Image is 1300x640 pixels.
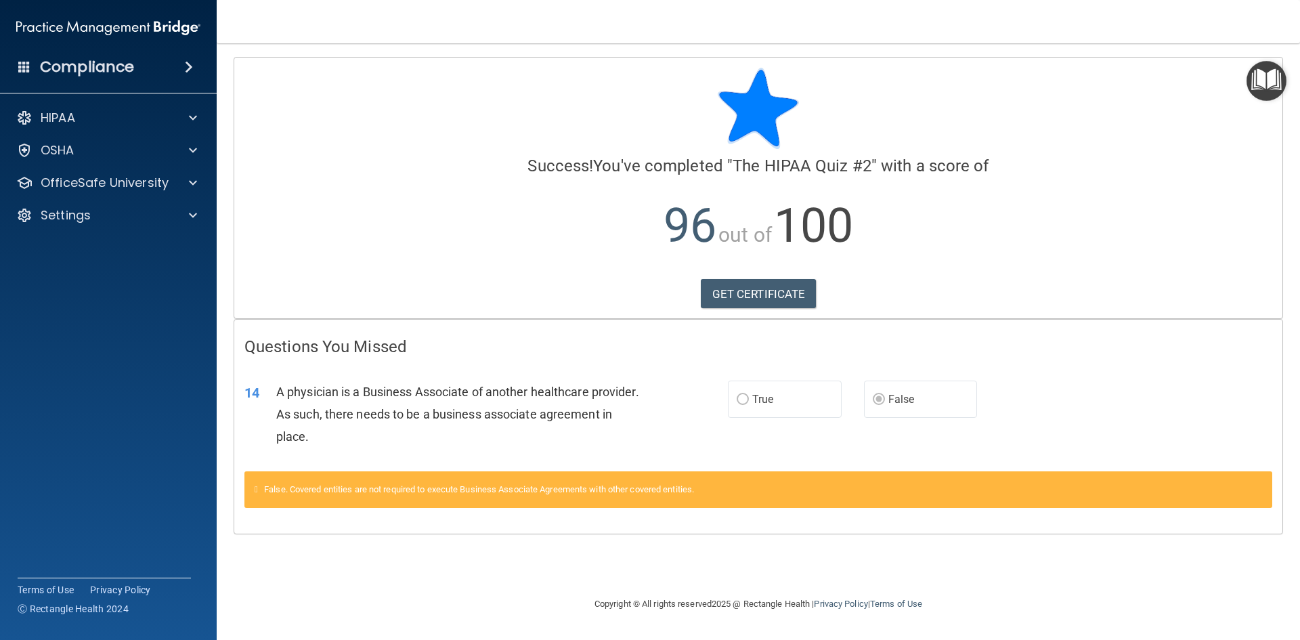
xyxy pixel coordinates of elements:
h4: You've completed " " with a score of [244,157,1272,175]
button: Open Resource Center [1247,61,1286,101]
span: Success! [527,156,593,175]
p: OSHA [41,142,74,158]
span: Ⓒ Rectangle Health 2024 [18,602,129,616]
p: Settings [41,207,91,223]
span: 100 [774,198,853,253]
p: HIPAA [41,110,75,126]
input: False [873,395,885,405]
a: Privacy Policy [90,583,151,597]
input: True [737,395,749,405]
span: 96 [664,198,716,253]
a: OfficeSafe University [16,175,197,191]
a: Settings [16,207,197,223]
span: The HIPAA Quiz #2 [733,156,871,175]
span: False. Covered entities are not required to execute Business Associate Agreements with other cove... [264,484,694,494]
span: False [888,393,915,406]
span: out of [718,223,772,247]
h4: Questions You Missed [244,338,1272,356]
a: OSHA [16,142,197,158]
span: True [752,393,773,406]
span: A physician is a Business Associate of another healthcare provider. As such, there needs to be a ... [276,385,639,444]
a: Terms of Use [870,599,922,609]
img: blue-star-rounded.9d042014.png [718,68,799,149]
a: Terms of Use [18,583,74,597]
a: GET CERTIFICATE [701,279,817,309]
span: 14 [244,385,259,401]
p: OfficeSafe University [41,175,169,191]
a: Privacy Policy [814,599,867,609]
a: HIPAA [16,110,197,126]
img: PMB logo [16,14,200,41]
h4: Compliance [40,58,134,77]
div: Copyright © All rights reserved 2025 @ Rectangle Health | | [511,582,1005,626]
